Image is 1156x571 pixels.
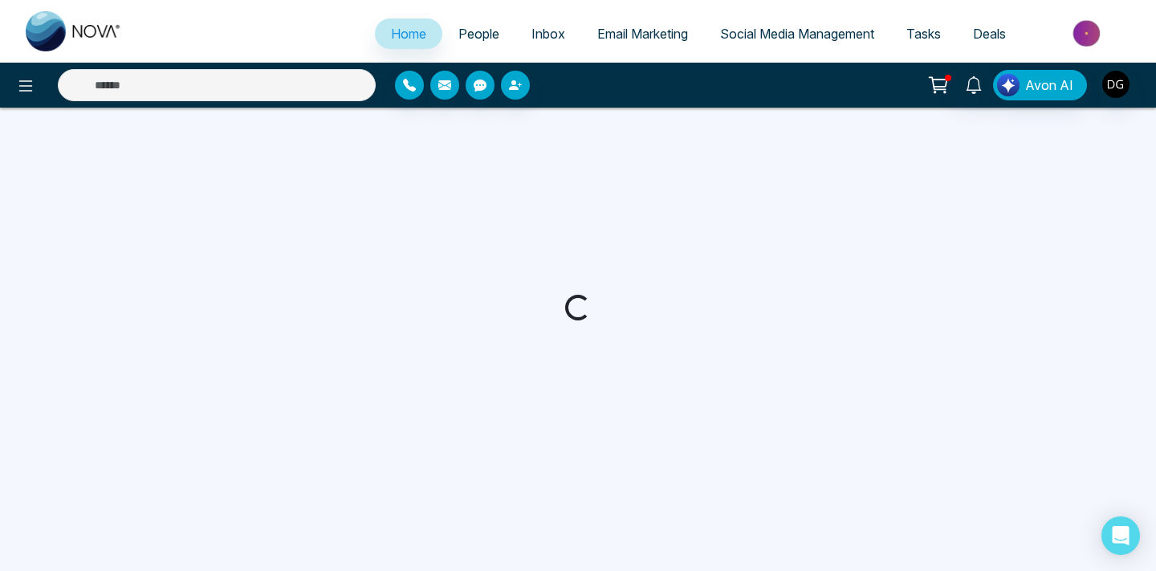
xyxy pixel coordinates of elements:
[458,26,499,42] span: People
[997,74,1020,96] img: Lead Flow
[1025,75,1073,95] span: Avon AI
[720,26,874,42] span: Social Media Management
[391,26,426,42] span: Home
[597,26,688,42] span: Email Marketing
[973,26,1006,42] span: Deals
[906,26,941,42] span: Tasks
[26,11,122,51] img: Nova CRM Logo
[993,70,1087,100] button: Avon AI
[442,18,515,49] a: People
[704,18,890,49] a: Social Media Management
[1030,15,1146,51] img: Market-place.gif
[890,18,957,49] a: Tasks
[1102,71,1130,98] img: User Avatar
[531,26,565,42] span: Inbox
[957,18,1022,49] a: Deals
[581,18,704,49] a: Email Marketing
[375,18,442,49] a: Home
[515,18,581,49] a: Inbox
[1101,516,1140,555] div: Open Intercom Messenger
